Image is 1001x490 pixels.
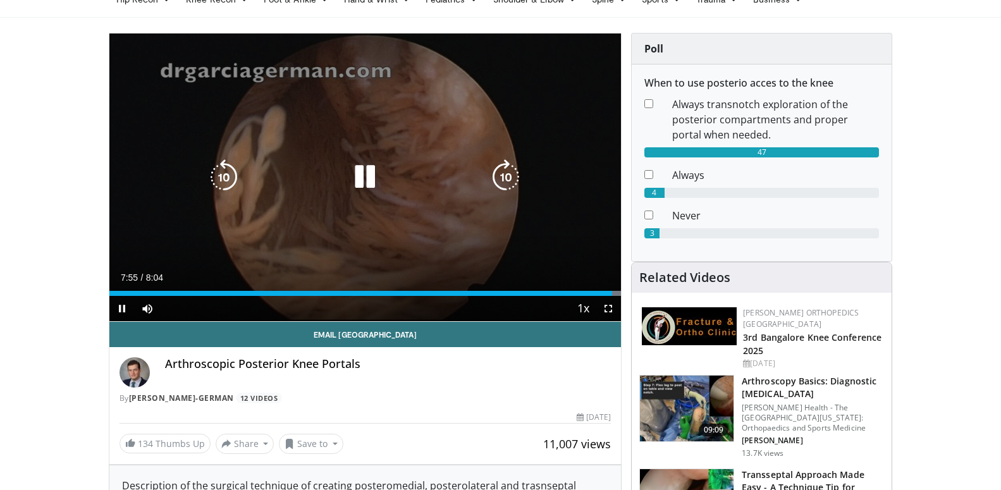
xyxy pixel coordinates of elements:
[109,291,622,296] div: Progress Bar
[129,393,234,403] a: [PERSON_NAME]-German
[141,273,144,283] span: /
[543,436,611,451] span: 11,007 views
[146,273,163,283] span: 8:04
[644,188,665,198] div: 4
[109,296,135,321] button: Pause
[639,375,884,458] a: 09:09 Arthroscopy Basics: Diagnostic [MEDICAL_DATA] [PERSON_NAME] Health - The [GEOGRAPHIC_DATA][...
[742,448,783,458] p: 13.7K views
[120,393,611,404] div: By
[216,434,274,454] button: Share
[742,375,884,400] h3: Arthroscopy Basics: Diagnostic [MEDICAL_DATA]
[644,228,660,238] div: 3
[577,412,611,423] div: [DATE]
[742,403,884,433] p: [PERSON_NAME] Health - The [GEOGRAPHIC_DATA][US_STATE]: Orthopaedics and Sports Medicine
[596,296,621,321] button: Fullscreen
[642,307,737,345] img: 1ab50d05-db0e-42c7-b700-94c6e0976be2.jpeg.150x105_q85_autocrop_double_scale_upscale_version-0.2.jpg
[663,168,888,183] dd: Always
[135,296,160,321] button: Mute
[279,434,343,454] button: Save to
[138,438,153,450] span: 134
[639,270,730,285] h4: Related Videos
[640,376,734,441] img: 80b9674e-700f-42d5-95ff-2772df9e177e.jpeg.150x105_q85_crop-smart_upscale.jpg
[663,208,888,223] dd: Never
[644,147,879,157] div: 47
[109,322,622,347] a: Email [GEOGRAPHIC_DATA]
[644,77,879,89] h6: When to use posterio acces to the knee
[699,424,729,436] span: 09:09
[743,331,881,357] a: 3rd Bangalore Knee Conference 2025
[121,273,138,283] span: 7:55
[165,357,611,371] h4: Arthroscopic Posterior Knee Portals
[120,357,150,388] img: Avatar
[743,358,881,369] div: [DATE]
[743,307,859,329] a: [PERSON_NAME] Orthopedics [GEOGRAPHIC_DATA]
[570,296,596,321] button: Playback Rate
[236,393,282,403] a: 12 Videos
[663,97,888,142] dd: Always transnotch exploration of the posterior compartments and proper portal when needed.
[120,434,211,453] a: 134 Thumbs Up
[644,42,663,56] strong: Poll
[742,436,884,446] p: [PERSON_NAME]
[109,34,622,322] video-js: Video Player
